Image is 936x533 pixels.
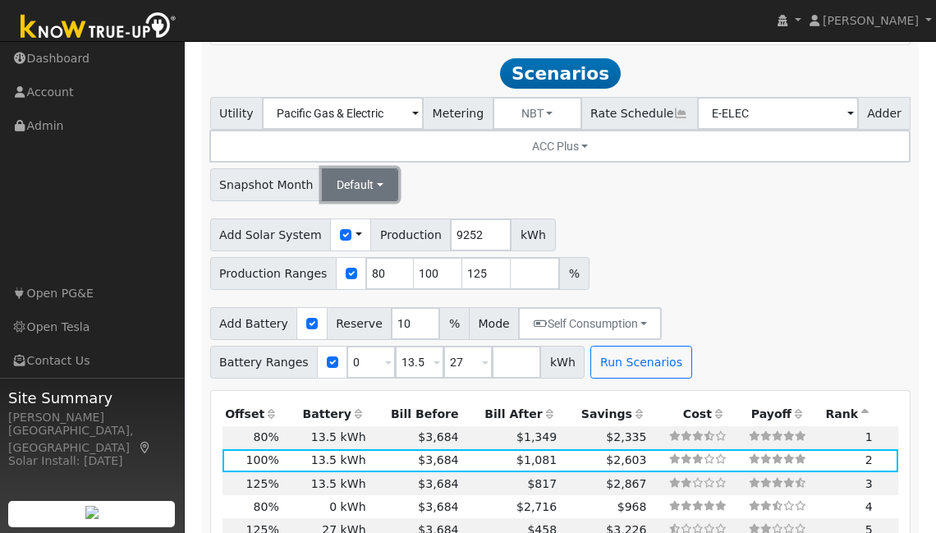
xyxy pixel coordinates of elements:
[516,453,557,466] span: $1,081
[581,407,632,420] span: Savings
[823,14,919,27] span: [PERSON_NAME]
[209,130,911,163] button: ACC Plus
[138,441,153,454] a: Map
[418,477,458,490] span: $3,684
[751,407,791,420] span: Payoff
[518,307,662,340] button: Self Consumption
[85,506,99,519] img: retrieve
[865,477,873,490] span: 3
[511,218,555,251] span: kWh
[500,58,621,89] span: Scenarios
[210,168,323,201] span: Snapshot Month
[8,453,176,470] div: Solar Install: [DATE]
[246,453,279,466] span: 100%
[469,307,519,340] span: Mode
[210,97,264,130] span: Utility
[210,346,319,379] span: Battery Ranges
[12,9,185,46] img: Know True-Up
[825,407,858,420] span: Rank
[223,403,282,426] th: Offset
[210,307,298,340] span: Add Battery
[418,453,458,466] span: $3,684
[418,430,458,443] span: $3,684
[527,477,557,490] span: $817
[581,97,698,130] span: Rate Schedule
[617,500,647,513] span: $968
[282,472,369,495] td: 13.5 kWh
[327,307,392,340] span: Reserve
[606,453,646,466] span: $2,603
[516,500,557,513] span: $2,716
[439,307,469,340] span: %
[210,257,337,290] span: Production Ranges
[540,346,585,379] span: kWh
[210,218,332,251] span: Add Solar System
[253,430,278,443] span: 80%
[865,500,873,513] span: 4
[590,346,691,379] button: Run Scenarios
[461,403,560,426] th: Bill After
[697,97,859,130] input: Select a Rate Schedule
[8,422,176,457] div: [GEOGRAPHIC_DATA], [GEOGRAPHIC_DATA]
[858,97,911,130] span: Adder
[683,407,712,420] span: Cost
[262,97,424,130] input: Select a Utility
[559,257,589,290] span: %
[423,97,493,130] span: Metering
[246,477,279,490] span: 125%
[253,500,278,513] span: 80%
[282,426,369,449] td: 13.5 kWh
[282,495,369,518] td: 0 kWh
[8,409,176,426] div: [PERSON_NAME]
[493,97,582,130] button: NBT
[865,453,873,466] span: 2
[282,403,369,426] th: Battery
[8,387,176,409] span: Site Summary
[606,477,646,490] span: $2,867
[322,168,398,201] button: Default
[606,430,646,443] span: $2,335
[516,430,557,443] span: $1,349
[370,218,451,251] span: Production
[418,500,458,513] span: $3,684
[369,403,461,426] th: Bill Before
[865,430,873,443] span: 1
[282,449,369,472] td: 13.5 kWh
